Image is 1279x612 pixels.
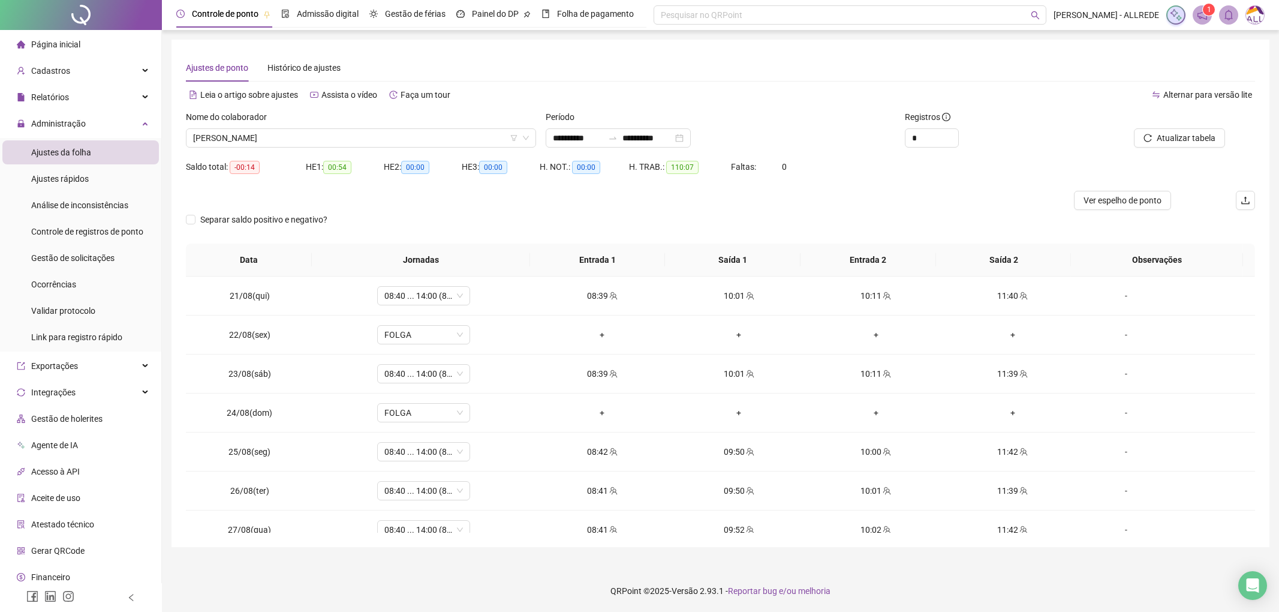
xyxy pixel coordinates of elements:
[31,520,94,529] span: Atestado técnico
[384,404,463,422] span: FOLGA
[472,9,519,19] span: Painel do DP
[543,289,661,302] div: 08:39
[31,174,89,184] span: Ajustes rápidos
[31,440,78,450] span: Agente de IA
[1091,523,1161,536] div: -
[384,160,462,174] div: HE 2:
[1203,4,1215,16] sup: 1
[228,447,270,457] span: 25/08(seg)
[1084,194,1161,207] span: Ver espelho de ponto
[31,66,70,76] span: Cadastros
[543,328,661,341] div: +
[817,328,935,341] div: +
[905,110,950,124] span: Registros
[881,370,891,378] span: team
[954,328,1072,341] div: +
[31,92,69,102] span: Relatórios
[195,213,332,226] span: Separar saldo positivo e negativo?
[680,523,798,536] div: 09:52
[1197,10,1208,20] span: notification
[228,525,271,535] span: 27/08(qua)
[881,526,891,534] span: team
[608,133,618,143] span: to
[608,448,618,456] span: team
[281,10,290,18] span: file-done
[881,487,891,495] span: team
[530,244,666,277] th: Entrada 1
[1018,487,1028,495] span: team
[1091,484,1161,497] div: -
[189,91,197,99] span: file-text
[523,11,531,18] span: pushpin
[17,40,25,49] span: home
[31,200,128,210] span: Análise de inconsistências
[17,520,25,529] span: solution
[186,110,275,124] label: Nome do colaborador
[401,90,450,100] span: Faça um tour
[229,330,270,340] span: 22/08(sex)
[17,388,25,397] span: sync
[17,415,25,423] span: apartment
[881,292,891,300] span: team
[62,590,74,602] span: instagram
[608,370,618,378] span: team
[401,161,429,174] span: 00:00
[543,523,661,536] div: 08:41
[31,306,95,316] span: Validar protocolo
[1091,367,1161,380] div: -
[31,493,80,503] span: Aceite de uso
[1031,11,1040,20] span: search
[1169,8,1182,22] img: sparkle-icon.fc2bf0ac1784a2077858766a79e2daf3.svg
[680,484,798,497] div: 09:50
[954,523,1072,536] div: 11:42
[385,9,446,19] span: Gestão de férias
[680,289,798,302] div: 10:01
[176,10,185,18] span: clock-circle
[384,365,463,383] span: 08:40 ... 14:00 (8 HORAS)
[728,586,830,596] span: Reportar bug e/ou melhoria
[321,90,377,100] span: Assista o vídeo
[1246,6,1264,24] img: 75003
[31,414,103,424] span: Gestão de holerites
[17,547,25,555] span: qrcode
[44,590,56,602] span: linkedin
[680,445,798,458] div: 09:50
[954,289,1072,302] div: 11:40
[1241,196,1250,205] span: upload
[1018,526,1028,534] span: team
[680,367,798,380] div: 10:01
[17,67,25,75] span: user-add
[1091,328,1161,341] div: -
[543,445,661,458] div: 08:42
[31,361,78,371] span: Exportações
[1207,5,1211,14] span: 1
[31,546,85,556] span: Gerar QRCode
[1074,191,1171,210] button: Ver espelho de ponto
[817,406,935,419] div: +
[543,367,661,380] div: 08:39
[1152,91,1160,99] span: swap
[192,9,258,19] span: Controle de ponto
[745,370,754,378] span: team
[1091,289,1161,302] div: -
[230,291,270,301] span: 21/08(qui)
[17,362,25,370] span: export
[608,133,618,143] span: swap-right
[731,162,758,172] span: Faltas:
[17,573,25,581] span: dollar
[31,40,80,49] span: Página inicial
[745,487,754,495] span: team
[31,332,122,342] span: Link para registro rápido
[31,227,143,236] span: Controle de registros de ponto
[17,494,25,502] span: audit
[369,10,378,18] span: sun
[954,367,1072,380] div: 11:39
[745,526,754,534] span: team
[510,134,517,142] span: filter
[230,161,260,174] span: -00:14
[745,448,754,456] span: team
[31,253,115,263] span: Gestão de solicitações
[389,91,398,99] span: history
[384,521,463,539] span: 08:40 ... 14:00 (8 HORAS)
[312,244,529,277] th: Jornadas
